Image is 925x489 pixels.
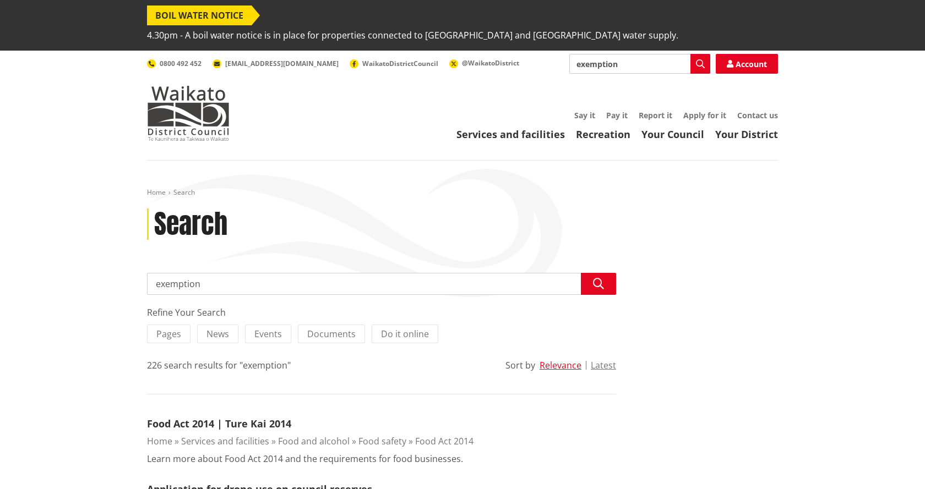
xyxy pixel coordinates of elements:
[254,328,282,340] span: Events
[156,328,181,340] span: Pages
[147,417,291,430] a: Food Act 2014 | Ture Kai 2014
[358,435,406,447] a: Food safety
[225,59,339,68] span: [EMAIL_ADDRESS][DOMAIN_NAME]
[147,359,291,372] div: 226 search results for "exemption"
[505,359,535,372] div: Sort by
[449,58,519,68] a: @WaikatoDistrict
[213,59,339,68] a: [EMAIL_ADDRESS][DOMAIN_NAME]
[147,273,616,295] input: Search input
[381,328,429,340] span: Do it online
[456,128,565,141] a: Services and facilities
[278,435,350,447] a: Food and alcohol
[737,110,778,120] a: Contact us
[147,25,678,45] span: 4.30pm - A boil water notice is in place for properties connected to [GEOGRAPHIC_DATA] and [GEOGR...
[147,306,616,319] div: Refine Your Search
[307,328,356,340] span: Documents
[147,86,230,141] img: Waikato District Council - Te Kaunihera aa Takiwaa o Waikato
[641,128,704,141] a: Your Council
[683,110,726,120] a: Apply for it
[362,59,438,68] span: WaikatoDistrictCouncil
[462,58,519,68] span: @WaikatoDistrict
[606,110,628,120] a: Pay it
[576,128,630,141] a: Recreation
[716,54,778,74] a: Account
[147,452,463,465] p: Learn more about Food Act 2014 and the requirements for food businesses.
[181,435,269,447] a: Services and facilities
[147,6,252,25] span: BOIL WATER NOTICE
[591,360,616,370] button: Latest
[173,188,195,197] span: Search
[206,328,229,340] span: News
[540,360,581,370] button: Relevance
[639,110,672,120] a: Report it
[715,128,778,141] a: Your District
[147,188,166,197] a: Home
[574,110,595,120] a: Say it
[415,435,474,447] a: Food Act 2014
[147,59,202,68] a: 0800 492 452
[350,59,438,68] a: WaikatoDistrictCouncil
[147,435,172,447] a: Home
[160,59,202,68] span: 0800 492 452
[569,54,710,74] input: Search input
[147,188,778,197] nav: breadcrumb
[154,208,227,240] h1: Search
